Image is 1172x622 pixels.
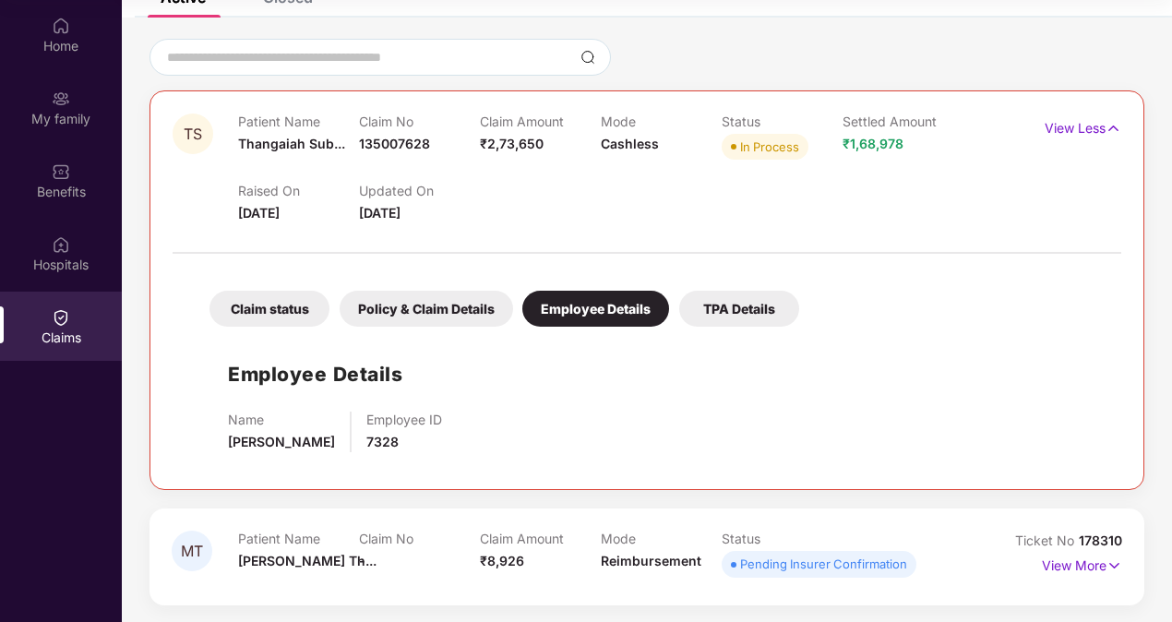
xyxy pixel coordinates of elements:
span: Reimbursement [601,553,701,568]
span: ₹8,926 [480,553,524,568]
p: View Less [1045,114,1121,138]
img: svg+xml;base64,PHN2ZyBpZD0iSG9zcGl0YWxzIiB4bWxucz0iaHR0cDovL3d3dy53My5vcmcvMjAwMC9zdmciIHdpZHRoPS... [52,235,70,254]
p: Employee ID [366,412,442,427]
span: 135007628 [359,136,430,151]
img: svg+xml;base64,PHN2ZyBpZD0iSG9tZSIgeG1sbnM9Imh0dHA6Ly93d3cudzMub3JnLzIwMDAvc3ZnIiB3aWR0aD0iMjAiIG... [52,17,70,35]
span: Cashless [601,136,659,151]
span: Ticket No [1015,532,1079,548]
h1: Employee Details [228,359,402,389]
img: svg+xml;base64,PHN2ZyBpZD0iQmVuZWZpdHMiIHhtbG5zPSJodHRwOi8vd3d3LnczLm9yZy8yMDAwL3N2ZyIgd2lkdGg9Ij... [52,162,70,181]
p: Patient Name [238,114,359,129]
p: Claim No [359,114,480,129]
p: Raised On [238,183,359,198]
p: Settled Amount [843,114,963,129]
div: Policy & Claim Details [340,291,513,327]
span: MT [181,544,203,559]
p: Status [722,531,843,546]
div: In Process [740,138,799,156]
span: [PERSON_NAME] [228,434,335,449]
div: Employee Details [522,291,669,327]
span: ₹2,73,650 [480,136,544,151]
div: Pending Insurer Confirmation [740,555,907,573]
span: [DATE] [238,205,280,221]
p: Name [228,412,335,427]
p: Claim Amount [480,114,601,129]
span: TS [184,126,202,142]
span: [DATE] [359,205,401,221]
img: svg+xml;base64,PHN2ZyB3aWR0aD0iMjAiIGhlaWdodD0iMjAiIHZpZXdCb3g9IjAgMCAyMCAyMCIgZmlsbD0ibm9uZSIgeG... [52,90,70,108]
p: Claim Amount [480,531,601,546]
div: Claim status [209,291,329,327]
img: svg+xml;base64,PHN2ZyB4bWxucz0iaHR0cDovL3d3dy53My5vcmcvMjAwMC9zdmciIHdpZHRoPSIxNyIgaGVpZ2h0PSIxNy... [1106,556,1122,576]
img: svg+xml;base64,PHN2ZyB4bWxucz0iaHR0cDovL3d3dy53My5vcmcvMjAwMC9zdmciIHdpZHRoPSIxNyIgaGVpZ2h0PSIxNy... [1106,118,1121,138]
img: svg+xml;base64,PHN2ZyBpZD0iU2VhcmNoLTMyeDMyIiB4bWxucz0iaHR0cDovL3d3dy53My5vcmcvMjAwMC9zdmciIHdpZH... [580,50,595,65]
p: View More [1042,551,1122,576]
p: Mode [601,114,722,129]
div: TPA Details [679,291,799,327]
img: svg+xml;base64,PHN2ZyBpZD0iQ2xhaW0iIHhtbG5zPSJodHRwOi8vd3d3LnczLm9yZy8yMDAwL3N2ZyIgd2lkdGg9IjIwIi... [52,308,70,327]
span: Thangaiah Sub... [238,136,345,151]
p: Status [722,114,843,129]
p: Claim No [359,531,480,546]
span: [PERSON_NAME] Th... [238,553,377,568]
p: Mode [601,531,722,546]
span: ₹1,68,978 [843,136,903,151]
p: Updated On [359,183,480,198]
span: - [359,553,365,568]
p: Patient Name [238,531,359,546]
span: 178310 [1079,532,1122,548]
span: 7328 [366,434,399,449]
